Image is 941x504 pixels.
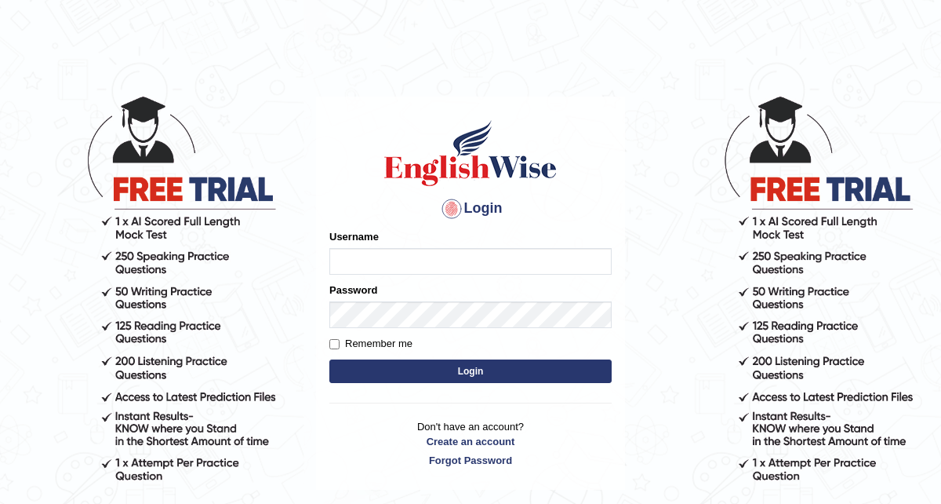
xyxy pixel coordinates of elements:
[329,229,379,244] label: Username
[381,118,560,188] img: Logo of English Wise sign in for intelligent practice with AI
[329,453,612,468] a: Forgot Password
[329,434,612,449] a: Create an account
[329,336,412,352] label: Remember me
[329,283,377,298] label: Password
[329,419,612,468] p: Don't have an account?
[329,339,340,349] input: Remember me
[329,360,612,383] button: Login
[329,196,612,221] h4: Login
